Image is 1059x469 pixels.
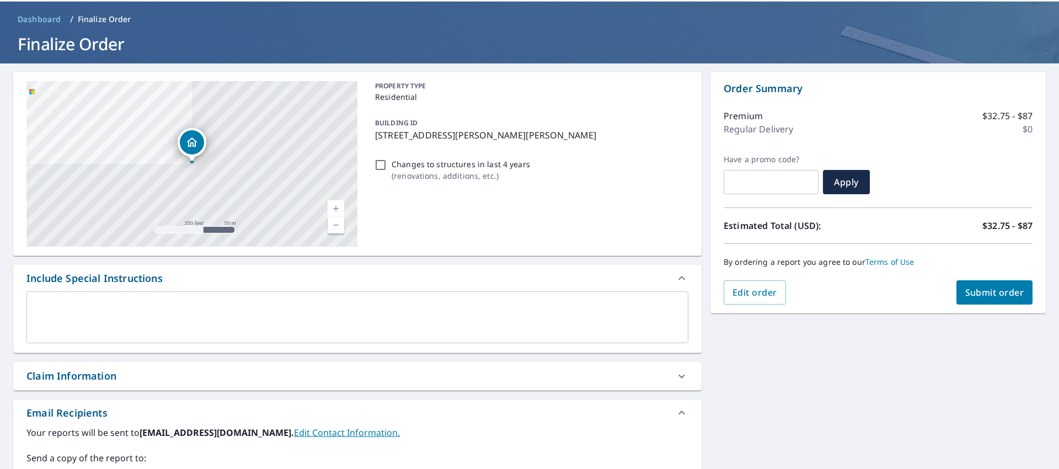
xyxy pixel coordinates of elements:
a: Current Level 17, Zoom Out [328,217,344,233]
a: EditContactInfo [294,427,400,439]
button: Apply [823,170,870,194]
div: Dropped pin, building 1, Residential property, 4 Walter Hill Rd Mont Vernon, NH 03057 [178,128,206,162]
p: By ordering a report you agree to our [724,257,1033,267]
p: Regular Delivery [724,122,793,136]
p: ( renovations, additions, etc. ) [392,170,530,182]
span: Edit order [732,286,777,299]
label: Send a copy of the report to: [26,451,688,465]
div: Claim Information [26,369,116,383]
b: [EMAIL_ADDRESS][DOMAIN_NAME]. [140,427,294,439]
p: Estimated Total (USD): [724,219,878,232]
div: Email Recipients [13,399,702,426]
p: $32.75 - $87 [982,219,1033,232]
div: Include Special Instructions [26,271,163,286]
nav: breadcrumb [13,10,1046,28]
label: Have a promo code? [724,154,819,164]
div: Claim Information [13,362,702,390]
p: Order Summary [724,81,1033,96]
p: Changes to structures in last 4 years [392,158,530,170]
div: Include Special Instructions [13,265,702,291]
li: / [70,13,73,26]
span: Submit order [965,286,1024,299]
button: Submit order [956,280,1033,305]
span: Apply [832,176,861,188]
p: $32.75 - $87 [982,109,1033,122]
p: Finalize Order [78,14,131,25]
p: Residential [375,91,684,103]
label: Your reports will be sent to [26,426,688,439]
a: Dashboard [13,10,66,28]
p: PROPERTY TYPE [375,81,684,91]
p: Premium [724,109,763,122]
p: $0 [1023,122,1033,136]
a: Current Level 17, Zoom In [328,200,344,217]
div: Email Recipients [26,406,108,420]
p: BUILDING ID [375,118,418,127]
a: Terms of Use [865,257,914,267]
button: Edit order [724,280,786,305]
h1: Finalize Order [13,33,1046,55]
span: Dashboard [18,14,61,25]
p: [STREET_ADDRESS][PERSON_NAME][PERSON_NAME] [375,129,684,142]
